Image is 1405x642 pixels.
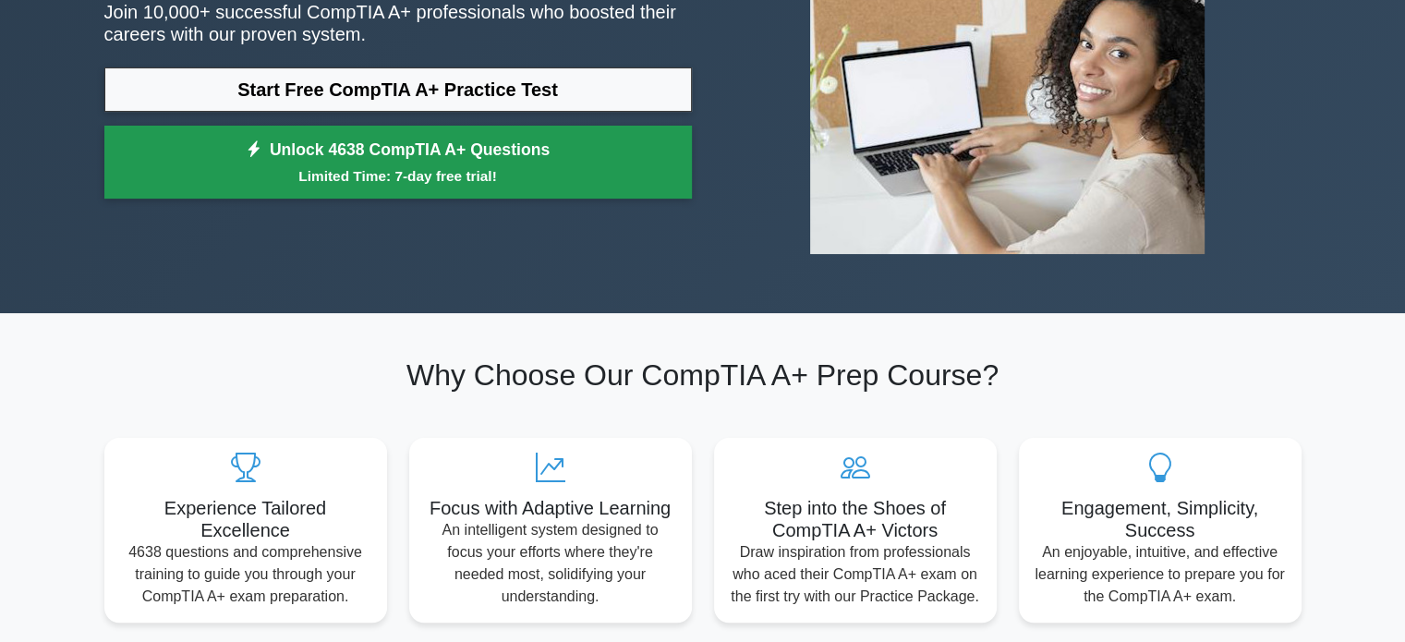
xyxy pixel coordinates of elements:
[424,497,677,519] h5: Focus with Adaptive Learning
[729,497,982,541] h5: Step into the Shoes of CompTIA A+ Victors
[104,1,692,45] p: Join 10,000+ successful CompTIA A+ professionals who boosted their careers with our proven system.
[127,165,669,187] small: Limited Time: 7-day free trial!
[104,126,692,200] a: Unlock 4638 CompTIA A+ QuestionsLimited Time: 7-day free trial!
[119,541,372,608] p: 4638 questions and comprehensive training to guide you through your CompTIA A+ exam preparation.
[424,519,677,608] p: An intelligent system designed to focus your efforts where they're needed most, solidifying your ...
[1034,497,1287,541] h5: Engagement, Simplicity, Success
[729,541,982,608] p: Draw inspiration from professionals who aced their CompTIA A+ exam on the first try with our Prac...
[104,67,692,112] a: Start Free CompTIA A+ Practice Test
[1034,541,1287,608] p: An enjoyable, intuitive, and effective learning experience to prepare you for the CompTIA A+ exam.
[119,497,372,541] h5: Experience Tailored Excellence
[104,357,1302,393] h2: Why Choose Our CompTIA A+ Prep Course?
